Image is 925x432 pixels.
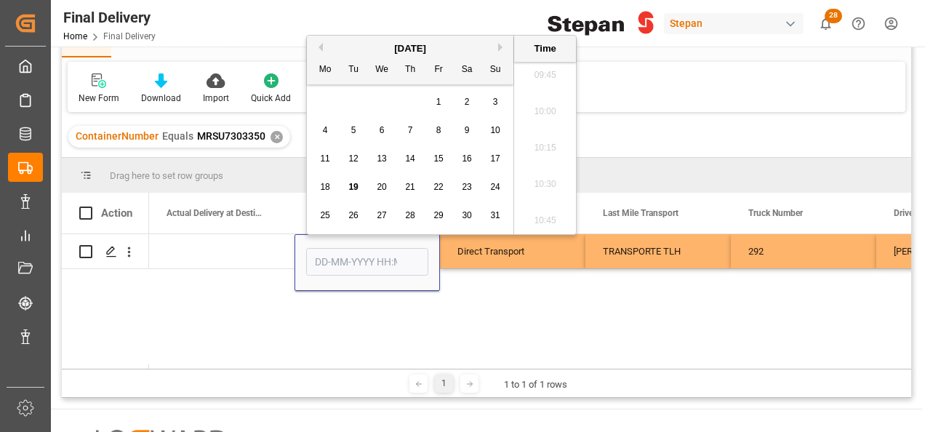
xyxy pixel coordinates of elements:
[323,125,328,135] span: 4
[458,93,476,111] div: Choose Saturday, August 2nd, 2025
[405,153,415,164] span: 14
[435,375,453,393] div: 1
[373,207,391,225] div: Choose Wednesday, August 27th, 2025
[314,43,323,52] button: Previous Month
[345,121,363,140] div: Choose Tuesday, August 5th, 2025
[490,153,500,164] span: 17
[345,207,363,225] div: Choose Tuesday, August 26th, 2025
[458,150,476,168] div: Choose Saturday, August 16th, 2025
[62,234,149,269] div: Press SPACE to select this row.
[101,207,132,220] div: Action
[809,7,842,40] button: show 28 new notifications
[79,92,119,105] div: New Form
[320,153,329,164] span: 11
[430,178,448,196] div: Choose Friday, August 22nd, 2025
[307,41,513,56] div: [DATE]
[380,125,385,135] span: 6
[430,61,448,79] div: Fr
[373,61,391,79] div: We
[462,153,471,164] span: 16
[498,43,507,52] button: Next Month
[518,41,572,56] div: Time
[458,207,476,225] div: Choose Saturday, August 30th, 2025
[373,121,391,140] div: Choose Wednesday, August 6th, 2025
[462,210,471,220] span: 30
[373,178,391,196] div: Choose Wednesday, August 20th, 2025
[436,97,441,107] span: 1
[316,121,335,140] div: Choose Monday, August 4th, 2025
[486,121,505,140] div: Choose Sunday, August 10th, 2025
[167,208,264,218] span: Actual Delivery at Destination
[504,377,567,392] div: 1 to 1 of 1 rows
[401,61,420,79] div: Th
[433,153,443,164] span: 15
[348,153,358,164] span: 12
[351,125,356,135] span: 5
[486,178,505,196] div: Choose Sunday, August 24th, 2025
[430,93,448,111] div: Choose Friday, August 1st, 2025
[316,61,335,79] div: Mo
[731,234,876,268] div: 292
[486,93,505,111] div: Choose Sunday, August 3rd, 2025
[271,131,283,143] div: ✕
[493,97,498,107] span: 3
[457,235,568,268] div: Direct Transport
[490,210,500,220] span: 31
[348,182,358,192] span: 19
[458,178,476,196] div: Choose Saturday, August 23rd, 2025
[436,125,441,135] span: 8
[490,182,500,192] span: 24
[486,61,505,79] div: Su
[401,150,420,168] div: Choose Thursday, August 14th, 2025
[458,61,476,79] div: Sa
[401,121,420,140] div: Choose Thursday, August 7th, 2025
[316,178,335,196] div: Choose Monday, August 18th, 2025
[316,207,335,225] div: Choose Monday, August 25th, 2025
[465,97,470,107] span: 2
[408,125,413,135] span: 7
[401,178,420,196] div: Choose Thursday, August 21st, 2025
[664,13,804,34] div: Stepan
[377,153,386,164] span: 13
[430,207,448,225] div: Choose Friday, August 29th, 2025
[197,130,265,142] span: MRSU7303350
[603,208,678,218] span: Last Mile Transport
[345,150,363,168] div: Choose Tuesday, August 12th, 2025
[405,210,415,220] span: 28
[462,182,471,192] span: 23
[486,150,505,168] div: Choose Sunday, August 17th, 2025
[345,178,363,196] div: Choose Tuesday, August 19th, 2025
[405,182,415,192] span: 21
[486,207,505,225] div: Choose Sunday, August 31st, 2025
[76,130,159,142] span: ContainerNumber
[465,125,470,135] span: 9
[251,92,291,105] div: Quick Add
[664,9,809,37] button: Stepan
[306,248,428,276] input: DD-MM-YYYY HH:MM
[430,150,448,168] div: Choose Friday, August 15th, 2025
[141,92,181,105] div: Download
[825,9,842,23] span: 28
[345,61,363,79] div: Tu
[63,7,156,28] div: Final Delivery
[373,150,391,168] div: Choose Wednesday, August 13th, 2025
[433,182,443,192] span: 22
[430,121,448,140] div: Choose Friday, August 8th, 2025
[490,125,500,135] span: 10
[316,150,335,168] div: Choose Monday, August 11th, 2025
[548,11,654,36] img: Stepan_Company_logo.svg.png_1713531530.png
[320,182,329,192] span: 18
[433,210,443,220] span: 29
[377,210,386,220] span: 27
[311,88,510,230] div: month 2025-08
[320,210,329,220] span: 25
[377,182,386,192] span: 20
[842,7,875,40] button: Help Center
[458,121,476,140] div: Choose Saturday, August 9th, 2025
[110,170,223,181] span: Drag here to set row groups
[603,235,713,268] div: TRANSPORTE TLH
[748,208,803,218] span: Truck Number
[63,31,87,41] a: Home
[203,92,229,105] div: Import
[401,207,420,225] div: Choose Thursday, August 28th, 2025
